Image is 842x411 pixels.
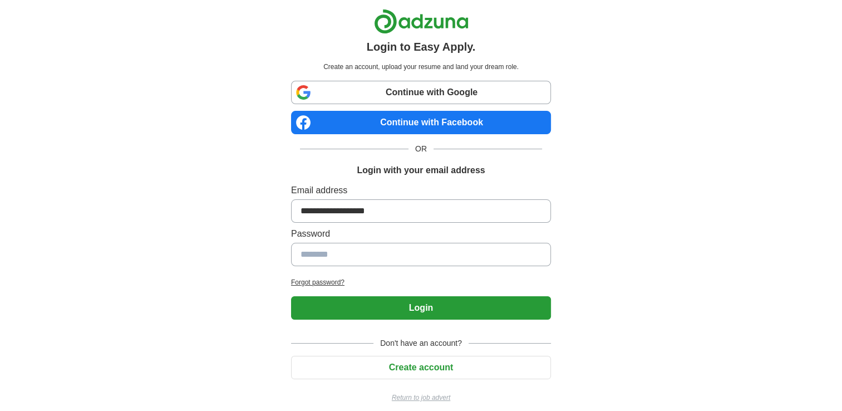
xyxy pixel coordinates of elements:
span: Don't have an account? [373,337,469,349]
p: Create an account, upload your resume and land your dream role. [293,62,549,72]
a: Create account [291,363,551,372]
a: Return to job advert [291,393,551,403]
a: Forgot password? [291,277,551,287]
a: Continue with Facebook [291,111,551,134]
label: Email address [291,184,551,197]
img: Adzuna logo [374,9,469,34]
h1: Login to Easy Apply. [367,38,476,55]
span: OR [408,143,434,155]
button: Create account [291,356,551,379]
button: Login [291,296,551,320]
label: Password [291,227,551,241]
a: Continue with Google [291,81,551,104]
h1: Login with your email address [357,164,485,177]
